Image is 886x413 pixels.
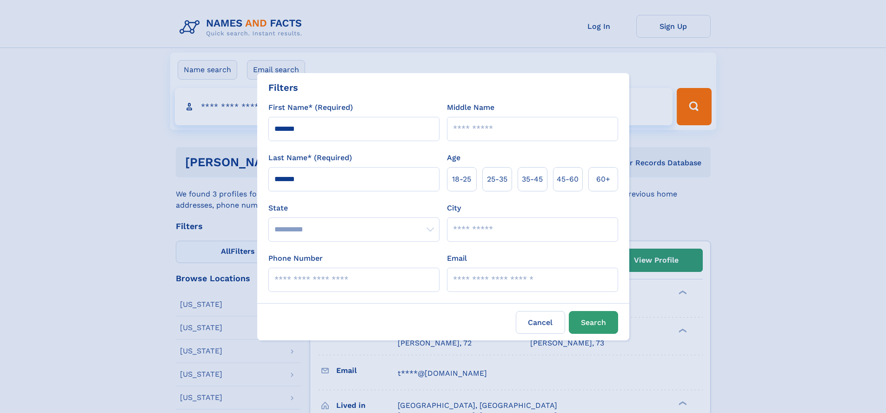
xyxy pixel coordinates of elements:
[452,174,471,185] span: 18‑25
[487,174,507,185] span: 25‑35
[447,152,460,163] label: Age
[268,203,440,214] label: State
[268,152,352,163] label: Last Name* (Required)
[447,253,467,264] label: Email
[268,102,353,113] label: First Name* (Required)
[268,253,323,264] label: Phone Number
[516,311,565,334] label: Cancel
[447,102,494,113] label: Middle Name
[557,174,579,185] span: 45‑60
[596,174,610,185] span: 60+
[569,311,618,334] button: Search
[522,174,543,185] span: 35‑45
[447,203,461,214] label: City
[268,81,298,95] div: Filters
